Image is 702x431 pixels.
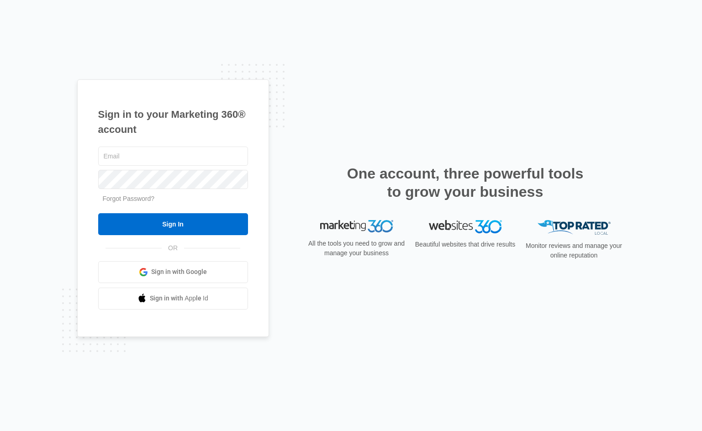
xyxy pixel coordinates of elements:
[162,243,184,253] span: OR
[320,220,393,233] img: Marketing 360
[306,239,408,258] p: All the tools you need to grow and manage your business
[98,213,248,235] input: Sign In
[344,164,586,201] h2: One account, three powerful tools to grow your business
[151,267,207,277] span: Sign in with Google
[103,195,155,202] a: Forgot Password?
[98,107,248,137] h1: Sign in to your Marketing 360® account
[150,294,208,303] span: Sign in with Apple Id
[414,240,517,249] p: Beautiful websites that drive results
[98,147,248,166] input: Email
[538,220,611,235] img: Top Rated Local
[523,241,625,260] p: Monitor reviews and manage your online reputation
[429,220,502,233] img: Websites 360
[98,288,248,310] a: Sign in with Apple Id
[98,261,248,283] a: Sign in with Google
